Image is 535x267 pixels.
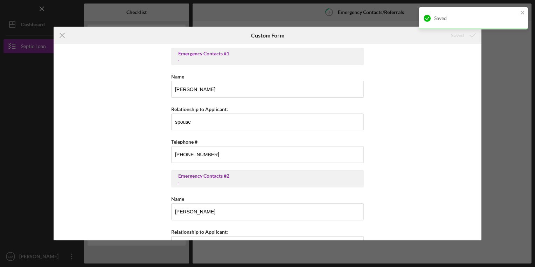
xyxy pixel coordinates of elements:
label: Telephone # [171,139,197,145]
div: . [178,179,357,184]
label: Name [171,74,184,80]
label: Relationship to Applicant: [171,106,228,112]
label: Relationship to Applicant: [171,229,228,235]
button: close [520,10,525,16]
div: . [178,56,357,62]
div: Emergency Contacts #1 [178,51,357,56]
label: Name [171,196,184,202]
h6: Custom Form [251,32,284,39]
div: Saved [434,15,518,21]
div: Emergency Contacts #2 [178,173,357,179]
